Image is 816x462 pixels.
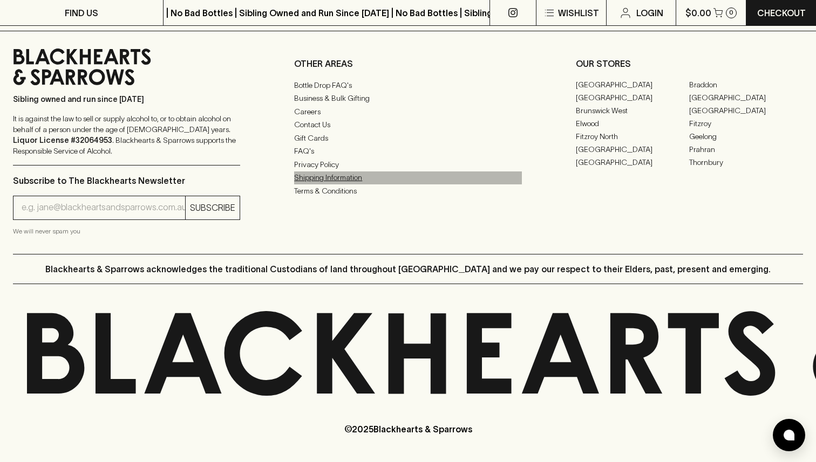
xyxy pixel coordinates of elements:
[13,174,240,187] p: Subscribe to The Blackhearts Newsletter
[576,143,690,156] a: [GEOGRAPHIC_DATA]
[22,199,185,216] input: e.g. jane@blackheartsandsparrows.com.au
[576,105,690,118] a: Brunswick West
[45,263,771,275] p: Blackhearts & Sparrows acknowledges the traditional Custodians of land throughout [GEOGRAPHIC_DAT...
[689,92,803,105] a: [GEOGRAPHIC_DATA]
[576,92,690,105] a: [GEOGRAPHIC_DATA]
[685,6,711,19] p: $0.00
[190,201,235,214] p: SUBSCRIBE
[294,105,521,118] a: Careers
[757,6,806,19] p: Checkout
[294,184,521,197] a: Terms & Conditions
[294,92,521,105] a: Business & Bulk Gifting
[576,130,690,143] a: Fitzroy North
[729,10,733,16] p: 0
[784,430,794,440] img: bubble-icon
[689,79,803,92] a: Braddon
[558,6,599,19] p: Wishlist
[576,156,690,169] a: [GEOGRAPHIC_DATA]
[689,118,803,130] a: Fitzroy
[294,158,521,171] a: Privacy Policy
[13,94,240,105] p: Sibling owned and run since [DATE]
[576,79,690,92] a: [GEOGRAPHIC_DATA]
[689,130,803,143] a: Geelong
[689,105,803,118] a: [GEOGRAPHIC_DATA]
[294,119,521,132] a: Contact Us
[65,6,98,19] p: FIND US
[689,143,803,156] a: Prahran
[636,6,663,19] p: Login
[294,79,521,92] a: Bottle Drop FAQ's
[689,156,803,169] a: Thornbury
[294,145,521,158] a: FAQ's
[13,136,112,144] strong: Liquor License #32064953
[294,171,521,184] a: Shipping Information
[13,113,240,156] p: It is against the law to sell or supply alcohol to, or to obtain alcohol on behalf of a person un...
[576,118,690,130] a: Elwood
[186,196,240,219] button: SUBSCRIBE
[576,57,803,70] p: OUR STORES
[294,57,521,70] p: OTHER AREAS
[294,132,521,144] a: Gift Cards
[13,226,240,237] p: We will never spam you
